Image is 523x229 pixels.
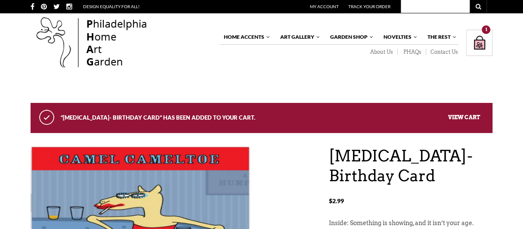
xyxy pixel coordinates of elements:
[31,103,493,133] div: “[MEDICAL_DATA]- Birthday Card” has been added to your cart.
[329,146,492,186] h1: [MEDICAL_DATA]- Birthday Card
[398,49,426,56] a: PHAQs
[348,4,390,9] a: Track Your Order
[379,30,418,44] a: Novelties
[426,49,458,56] a: Contact Us
[365,49,398,56] a: About Us
[482,25,490,34] div: 1
[448,114,480,120] a: View cart
[329,197,344,204] bdi: 2.99
[220,30,271,44] a: Home Accents
[326,30,374,44] a: Garden Shop
[310,4,339,9] a: My Account
[423,30,457,44] a: The Rest
[276,30,321,44] a: Art Gallery
[329,197,332,204] span: $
